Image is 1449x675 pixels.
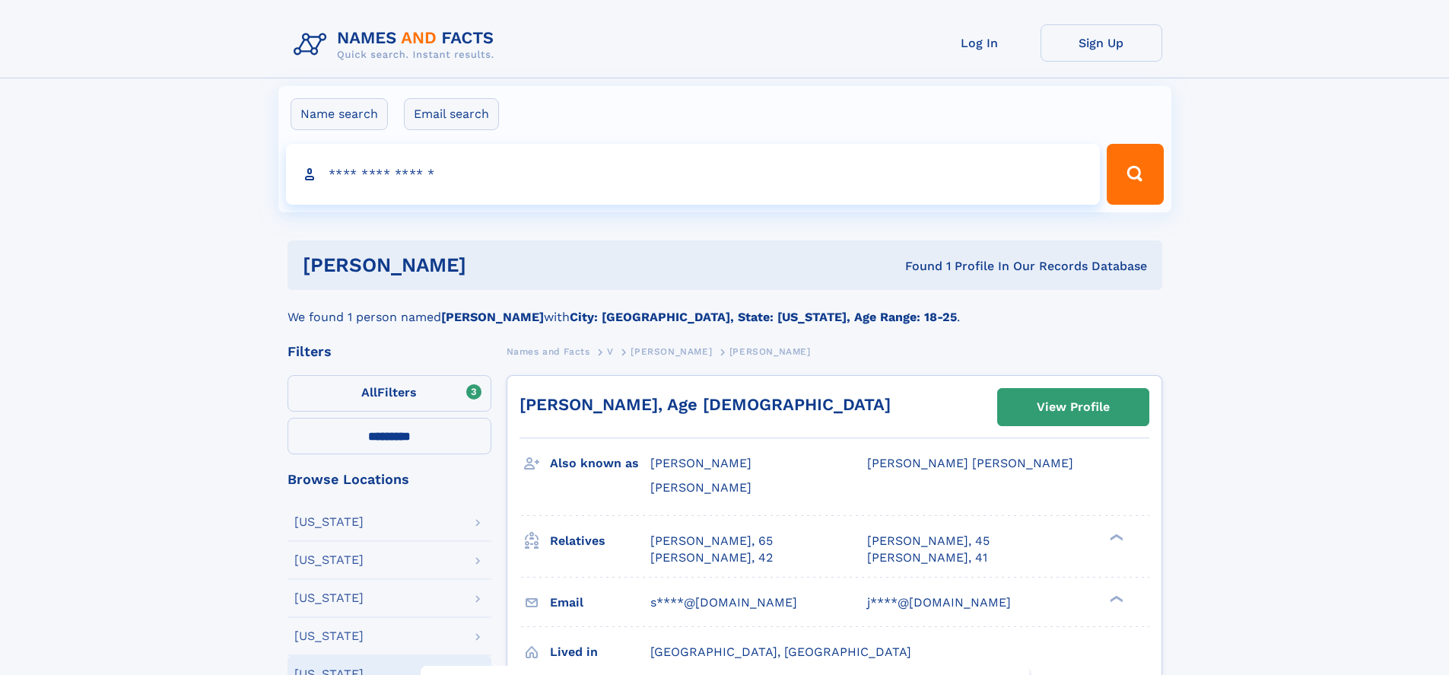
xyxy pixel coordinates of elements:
div: We found 1 person named with . [288,290,1162,326]
img: Logo Names and Facts [288,24,507,65]
a: Names and Facts [507,342,590,361]
a: [PERSON_NAME], 41 [867,549,987,566]
label: Email search [404,98,499,130]
span: All [361,385,377,400]
label: Name search [291,98,388,130]
span: [PERSON_NAME] [631,346,712,357]
a: [PERSON_NAME], 45 [867,533,990,549]
label: Filters [288,375,491,412]
div: ❯ [1106,594,1124,603]
div: Found 1 Profile In Our Records Database [685,258,1147,275]
div: [US_STATE] [294,592,364,604]
a: [PERSON_NAME], 65 [650,533,773,549]
b: [PERSON_NAME] [441,310,544,324]
div: Filters [288,345,491,358]
span: [PERSON_NAME] [729,346,811,357]
h3: Email [550,590,650,616]
button: Search Button [1107,144,1163,205]
input: search input [286,144,1101,205]
a: [PERSON_NAME], 42 [650,549,773,566]
div: ❯ [1106,532,1124,542]
span: [PERSON_NAME] [650,480,752,495]
a: Log In [919,24,1041,62]
div: Browse Locations [288,473,491,486]
a: [PERSON_NAME] [631,342,712,361]
a: V [607,342,614,361]
span: V [607,346,614,357]
div: [US_STATE] [294,630,364,642]
a: Sign Up [1041,24,1162,62]
span: [GEOGRAPHIC_DATA], [GEOGRAPHIC_DATA] [650,645,911,659]
h1: [PERSON_NAME] [303,256,686,275]
a: View Profile [998,389,1149,425]
span: [PERSON_NAME] [650,456,752,470]
span: [PERSON_NAME] [PERSON_NAME] [867,456,1073,470]
a: [PERSON_NAME], Age [DEMOGRAPHIC_DATA] [520,395,891,414]
div: [US_STATE] [294,554,364,566]
h3: Lived in [550,639,650,665]
div: [US_STATE] [294,516,364,528]
h3: Also known as [550,451,650,476]
b: City: [GEOGRAPHIC_DATA], State: [US_STATE], Age Range: 18-25 [570,310,957,324]
h3: Relatives [550,528,650,554]
div: View Profile [1037,390,1110,425]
